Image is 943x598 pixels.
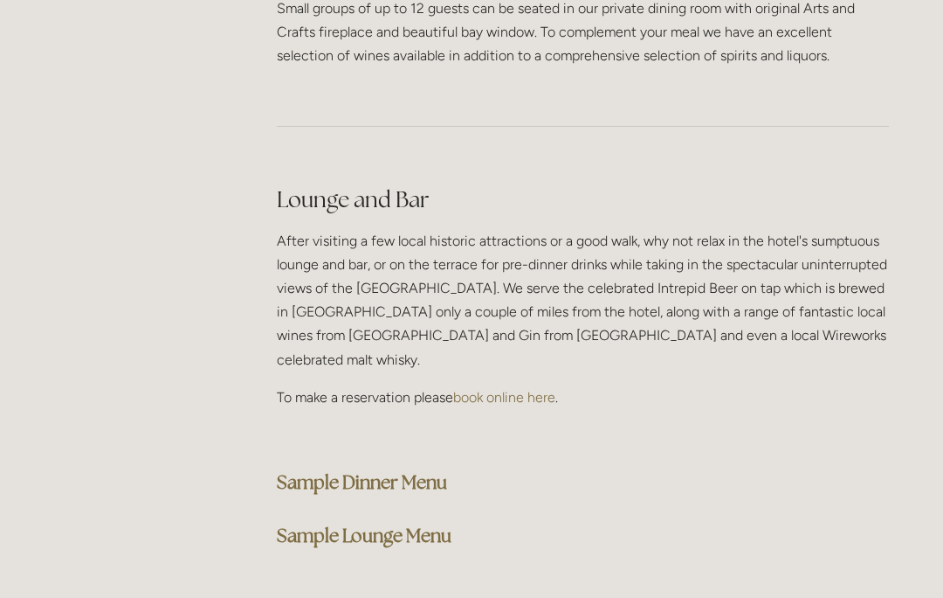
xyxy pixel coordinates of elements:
a: Sample Lounge Menu [277,524,451,547]
h2: Lounge and Bar [277,184,889,215]
p: After visiting a few local historic attractions or a good walk, why not relax in the hotel's sump... [277,229,889,372]
p: To make a reservation please . [277,386,889,409]
a: book online here [453,389,555,406]
a: Sample Dinner Menu [277,470,447,494]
